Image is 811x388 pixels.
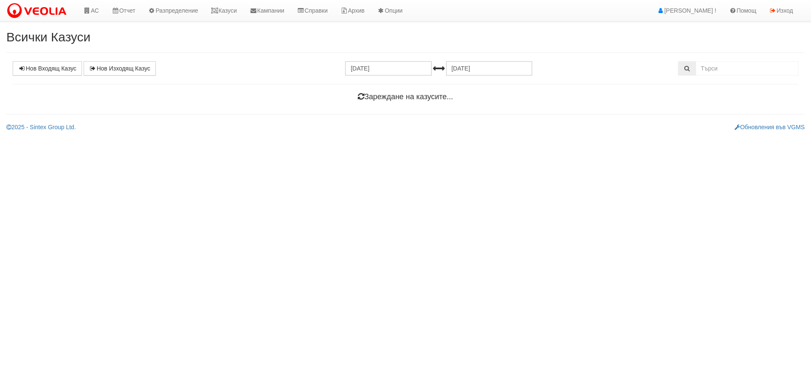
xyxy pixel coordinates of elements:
[696,61,798,76] input: Търсене по Идентификатор, Бл/Вх/Ап, Тип, Описание, Моб. Номер, Имейл, Файл, Коментар,
[13,61,82,76] a: Нов Входящ Казус
[6,124,76,130] a: 2025 - Sintex Group Ltd.
[13,93,798,101] h4: Зареждане на казусите...
[6,2,71,20] img: VeoliaLogo.png
[84,61,156,76] a: Нов Изходящ Казус
[6,30,805,44] h2: Всички Казуси
[735,124,805,130] a: Обновления във VGMS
